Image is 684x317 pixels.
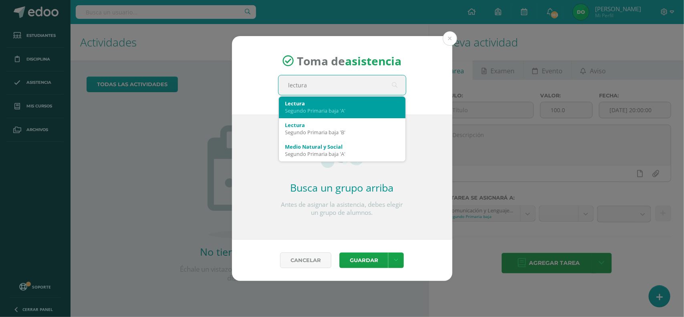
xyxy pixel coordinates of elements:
[278,181,406,194] h2: Busca un grupo arriba
[285,143,399,150] div: Medio Natural y Social
[278,75,406,95] input: Busca un grado o sección aquí...
[285,100,399,107] div: Lectura
[345,53,402,69] strong: asistencia
[297,53,402,69] span: Toma de
[285,150,399,157] div: Segundo Primaria baja 'A'
[280,252,331,268] a: Cancelar
[285,129,399,136] div: Segundo Primaria baja 'B'
[285,107,399,114] div: Segundo Primaria baja 'A'
[443,31,457,46] button: Close (Esc)
[285,121,399,129] div: Lectura
[339,252,388,268] button: Guardar
[278,201,406,217] p: Antes de asignar la asistencia, debes elegir un grupo de alumnos.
